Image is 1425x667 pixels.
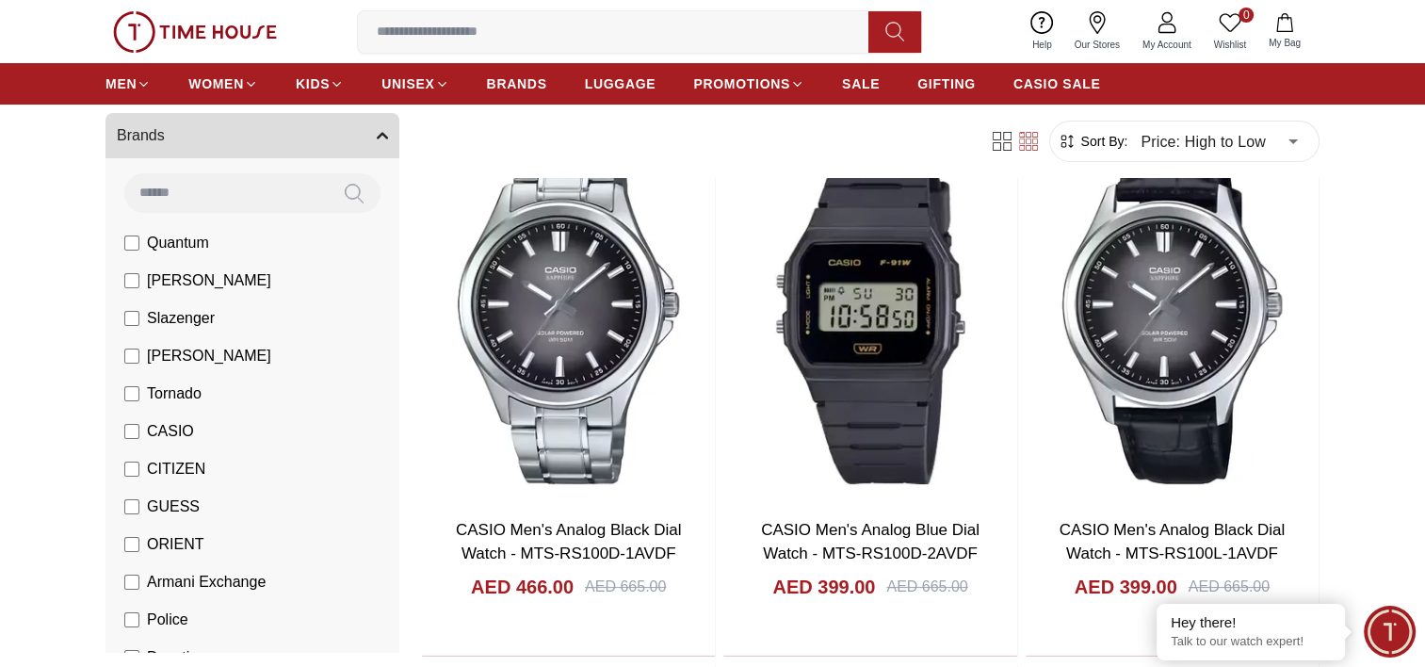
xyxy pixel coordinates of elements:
[1021,8,1063,56] a: Help
[1189,576,1270,598] div: AED 665.00
[1077,132,1127,151] span: Sort By:
[1171,634,1331,650] p: Talk to our watch expert!
[1013,74,1101,93] span: CASIO SALE
[422,117,715,503] img: CASIO Men's Analog Black Dial Watch - MTS-RS100D-1AVDF
[1013,67,1101,101] a: CASIO SALE
[456,521,681,563] a: CASIO Men's Analog Black Dial Watch - MTS-RS100D-1AVDF
[296,74,330,93] span: KIDS
[1171,613,1331,632] div: Hey there!
[761,521,980,563] a: CASIO Men's Analog Blue Dial Watch - MTS-RS100D-2AVDF
[917,74,976,93] span: GIFTING
[147,232,209,254] span: Quantum
[693,67,804,101] a: PROMOTIONS
[124,424,139,439] input: CASIO
[296,67,344,101] a: KIDS
[147,496,200,518] span: GUESS
[147,420,194,443] span: CASIO
[147,307,215,330] span: Slazenger
[124,273,139,288] input: [PERSON_NAME]
[105,67,151,101] a: MEN
[188,74,244,93] span: WOMEN
[1364,606,1416,658] div: Chat Widget
[1026,117,1319,503] img: CASIO Men's Analog Black Dial Watch - MTS-RS100L-1AVDF
[1206,38,1254,52] span: Wishlist
[188,67,258,101] a: WOMEN
[124,612,139,627] input: Police
[381,74,434,93] span: UNISEX
[471,574,574,600] h4: AED 466.00
[1203,8,1257,56] a: 0Wishlist
[124,311,139,326] input: Slazenger
[124,575,139,590] input: Armani Exchange
[147,345,271,367] span: [PERSON_NAME]
[147,458,205,480] span: CITIZEN
[105,113,399,158] button: Brands
[1127,115,1311,168] div: Price: High to Low
[723,117,1016,503] img: CASIO Men's Analog Blue Dial Watch - MTS-RS100D-2AVDF
[842,74,880,93] span: SALE
[124,537,139,552] input: ORIENT
[147,533,203,556] span: ORIENT
[487,67,547,101] a: BRANDS
[124,499,139,514] input: GUESS
[886,576,967,598] div: AED 665.00
[147,571,266,594] span: Armani Exchange
[124,650,139,665] input: Ducati
[585,576,666,598] div: AED 665.00
[842,67,880,101] a: SALE
[693,74,790,93] span: PROMOTIONS
[147,269,271,292] span: [PERSON_NAME]
[1261,36,1308,50] span: My Bag
[1075,574,1177,600] h4: AED 399.00
[147,609,188,631] span: Police
[1135,38,1199,52] span: My Account
[1060,521,1285,563] a: CASIO Men's Analog Black Dial Watch - MTS-RS100L-1AVDF
[1239,8,1254,23] span: 0
[1063,8,1131,56] a: Our Stores
[117,124,165,147] span: Brands
[917,67,976,101] a: GIFTING
[381,67,448,101] a: UNISEX
[124,386,139,401] input: Tornado
[585,74,656,93] span: LUGGAGE
[585,67,656,101] a: LUGGAGE
[1257,9,1312,54] button: My Bag
[105,74,137,93] span: MEN
[147,382,202,405] span: Tornado
[1025,38,1060,52] span: Help
[124,236,139,251] input: Quantum
[772,574,875,600] h4: AED 399.00
[124,462,139,477] input: CITIZEN
[1058,132,1127,151] button: Sort By:
[487,74,547,93] span: BRANDS
[113,11,277,53] img: ...
[124,349,139,364] input: [PERSON_NAME]
[1067,38,1127,52] span: Our Stores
